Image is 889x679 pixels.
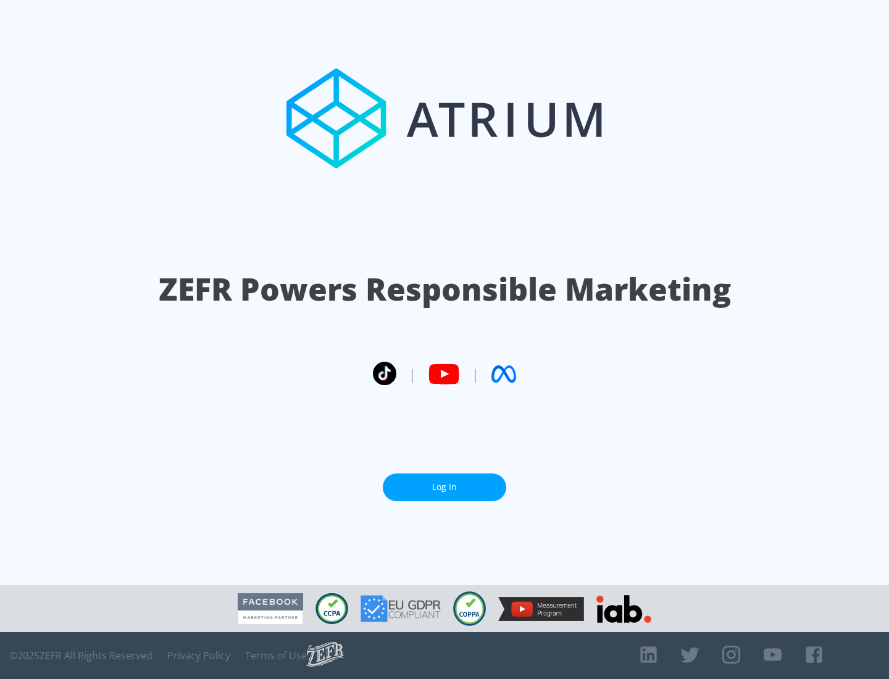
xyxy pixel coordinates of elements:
a: Privacy Policy [167,649,230,662]
a: Terms of Use [245,649,307,662]
a: Log In [383,473,506,501]
h1: ZEFR Powers Responsible Marketing [159,268,731,310]
img: COPPA Compliant [453,591,486,626]
img: IAB [596,595,651,623]
img: Facebook Marketing Partner [238,593,303,625]
span: | [409,365,416,383]
span: | [472,365,479,383]
img: GDPR Compliant [361,595,441,622]
img: YouTube Measurement Program [498,597,584,621]
span: © 2025 ZEFR All Rights Reserved [9,649,152,662]
img: CCPA Compliant [315,593,348,624]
